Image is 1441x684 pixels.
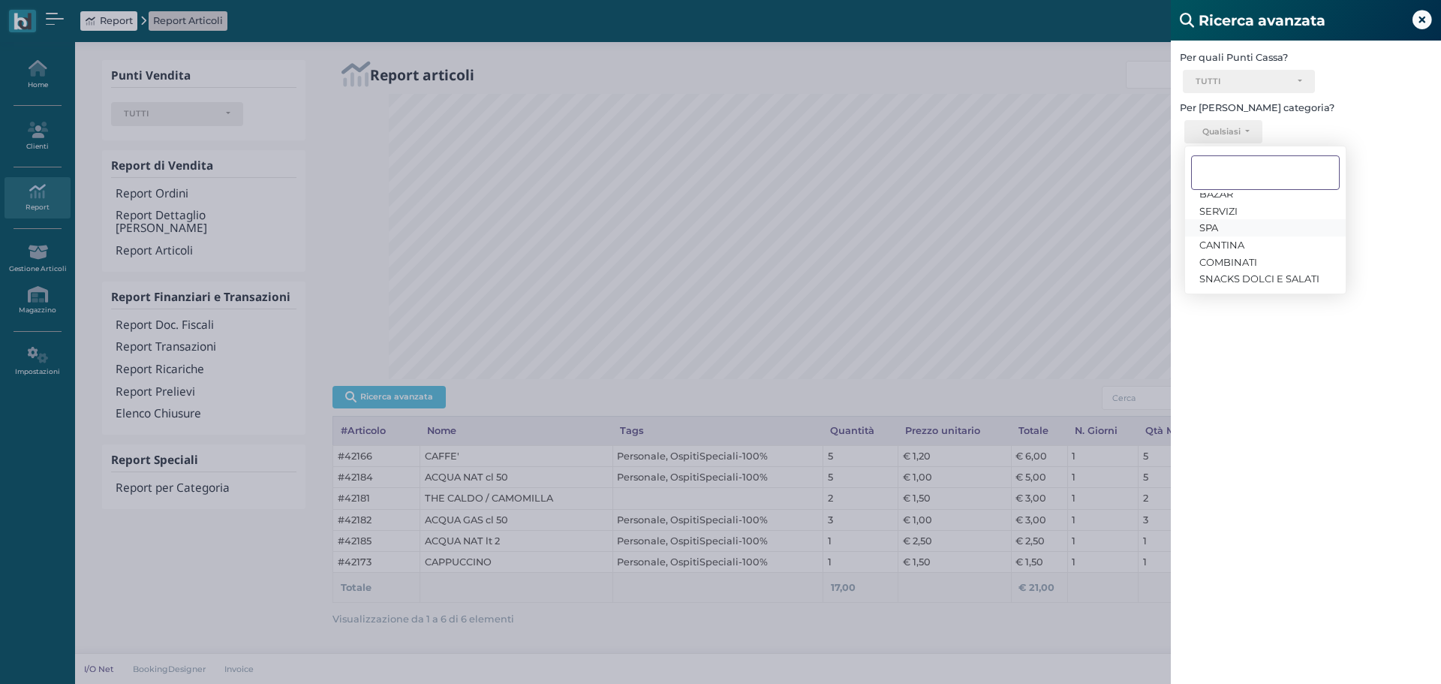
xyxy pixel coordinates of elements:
input: Search [1191,155,1340,190]
div: TUTTI [1196,77,1290,87]
span: SPA [1199,221,1218,234]
span: SERVIZI [1199,204,1238,216]
span: Assistenza [44,12,99,23]
span: CANTINA [1199,238,1244,250]
label: Per quali Punti Cassa? [1171,50,1441,65]
button: TUTTI [1183,70,1315,94]
div: Qualsiasi [1202,126,1241,137]
b: Ricerca avanzata [1199,10,1325,32]
button: Qualsiasi [1184,120,1262,144]
label: Per [PERSON_NAME] categoria? [1171,101,1441,115]
span: SNACKS DOLCI E SALATI [1199,273,1319,285]
span: BAZAR [1199,187,1233,199]
span: COMBINATI [1199,255,1257,267]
